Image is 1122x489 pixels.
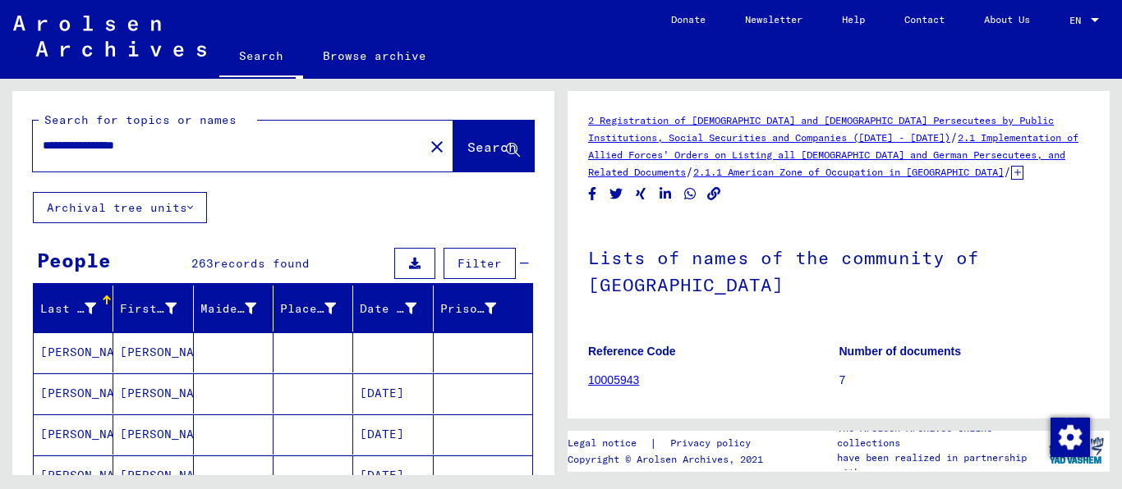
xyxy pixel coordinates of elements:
button: Share on WhatsApp [682,184,699,204]
img: yv_logo.png [1046,430,1107,471]
a: 2 Registration of [DEMOGRAPHIC_DATA] and [DEMOGRAPHIC_DATA] Persecutees by Public Institutions, S... [588,114,1054,144]
b: Number of documents [839,345,962,358]
span: records found [214,256,310,271]
a: Privacy policy [657,435,770,452]
div: Last Name [40,295,117,322]
mat-cell: [DATE] [353,373,433,414]
mat-header-cell: Date of Birth [353,286,433,331]
button: Copy link [706,184,723,204]
h1: Lists of names of the community of [GEOGRAPHIC_DATA] [588,220,1089,319]
img: Change consent [1051,418,1090,457]
b: Reference Code [588,345,676,358]
button: Share on Facebook [584,184,601,204]
p: have been realized in partnership with [837,450,1042,480]
span: Filter [458,256,502,271]
div: Maiden Name [200,300,256,318]
div: People [37,245,111,275]
span: / [1004,164,1011,179]
button: Archival tree units [33,192,207,223]
mat-header-cell: Place of Birth [274,286,353,331]
div: Prisoner # [440,300,496,318]
button: Share on LinkedIn [657,184,674,204]
button: Clear [421,130,453,162]
span: / [686,164,693,179]
div: Place of Birth [280,295,356,322]
div: Date of Birth [360,300,416,318]
button: Share on Twitter [608,184,625,204]
div: Date of Birth [360,295,436,322]
mat-header-cell: Last Name [34,286,113,331]
mat-cell: [PERSON_NAME] [34,373,113,414]
img: Arolsen_neg.svg [13,16,206,57]
mat-cell: [PERSON_NAME] [113,332,193,372]
button: Filter [444,248,516,279]
button: Search [453,121,534,171]
button: Share on Xing [632,184,650,204]
p: The Arolsen Archives online collections [837,421,1042,450]
div: First Name [120,295,196,322]
div: Maiden Name [200,295,277,322]
a: Legal notice [568,435,650,452]
a: Browse archive [303,36,446,75]
span: Search [467,139,517,155]
div: | [568,435,770,452]
div: Prisoner # [440,295,517,322]
span: EN [1069,15,1088,26]
span: / [950,130,958,144]
mat-header-cell: Prisoner # [434,286,532,331]
a: 10005943 [588,373,639,386]
div: Last Name [40,300,96,318]
div: First Name [120,300,176,318]
a: 2.1 Implementation of Allied Forces’ Orders on Listing all [DEMOGRAPHIC_DATA] and German Persecut... [588,131,1078,178]
mat-cell: [PERSON_NAME] [113,373,193,414]
mat-header-cell: First Name [113,286,193,331]
mat-cell: [PERSON_NAME] [113,414,193,455]
mat-cell: [PERSON_NAME] [34,414,113,455]
mat-cell: [PERSON_NAME] [34,332,113,372]
span: 263 [191,256,214,271]
a: 2.1.1 American Zone of Occupation in [GEOGRAPHIC_DATA] [693,166,1004,178]
mat-cell: [DATE] [353,414,433,455]
mat-label: Search for topics or names [44,112,237,127]
div: Place of Birth [280,300,336,318]
p: Copyright © Arolsen Archives, 2021 [568,452,770,467]
mat-header-cell: Maiden Name [194,286,274,331]
mat-icon: close [427,137,447,157]
a: Search [219,36,303,79]
p: 7 [839,372,1090,389]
